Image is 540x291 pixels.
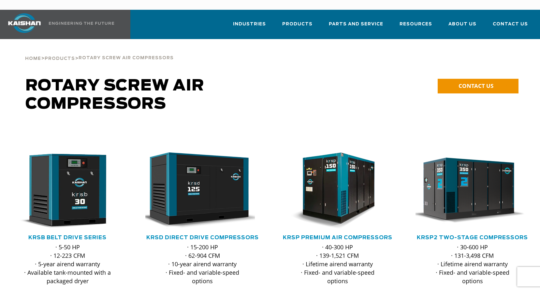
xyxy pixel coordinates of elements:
[28,235,107,240] a: KRSB Belt Drive Series
[329,16,383,38] a: Parts and Service
[25,55,41,61] a: Home
[281,152,395,229] div: krsp150
[158,243,246,285] p: · 15-200 HP · 62-904 CFM · 10-year airend warranty · Fixed- and variable-speed options
[233,21,266,28] span: Industries
[417,235,528,240] a: KRSP2 Two-Stage Compressors
[276,152,390,229] img: krsp150
[493,21,528,28] span: Contact Us
[448,16,476,38] a: About Us
[25,57,41,61] span: Home
[294,243,382,285] p: · 40-300 HP · 139-1,521 CFM · Lifetime airend warranty · Fixed- and variable-speed options
[49,22,114,25] img: Engineering the future
[145,152,259,229] div: krsd125
[45,57,75,61] span: Products
[329,21,383,28] span: Parts and Service
[79,56,174,60] span: Rotary Screw Air Compressors
[45,55,75,61] a: Products
[25,39,174,64] div: > >
[10,152,124,229] div: krsb30
[233,16,266,38] a: Industries
[438,79,518,93] a: CONTACT US
[493,16,528,38] a: Contact Us
[282,21,313,28] span: Products
[448,21,476,28] span: About Us
[283,235,392,240] a: KRSP Premium Air Compressors
[411,152,525,229] img: krsp350
[282,16,313,38] a: Products
[6,152,120,229] img: krsb30
[146,235,259,240] a: KRSD Direct Drive Compressors
[25,78,204,112] span: Rotary Screw Air Compressors
[429,243,517,285] p: · 30-600 HP · 131-3,498 CFM · Lifetime airend warranty · Fixed- and variable-speed options
[140,152,255,229] img: krsd125
[459,82,493,90] span: CONTACT US
[400,21,432,28] span: Resources
[416,152,530,229] div: krsp350
[400,16,432,38] a: Resources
